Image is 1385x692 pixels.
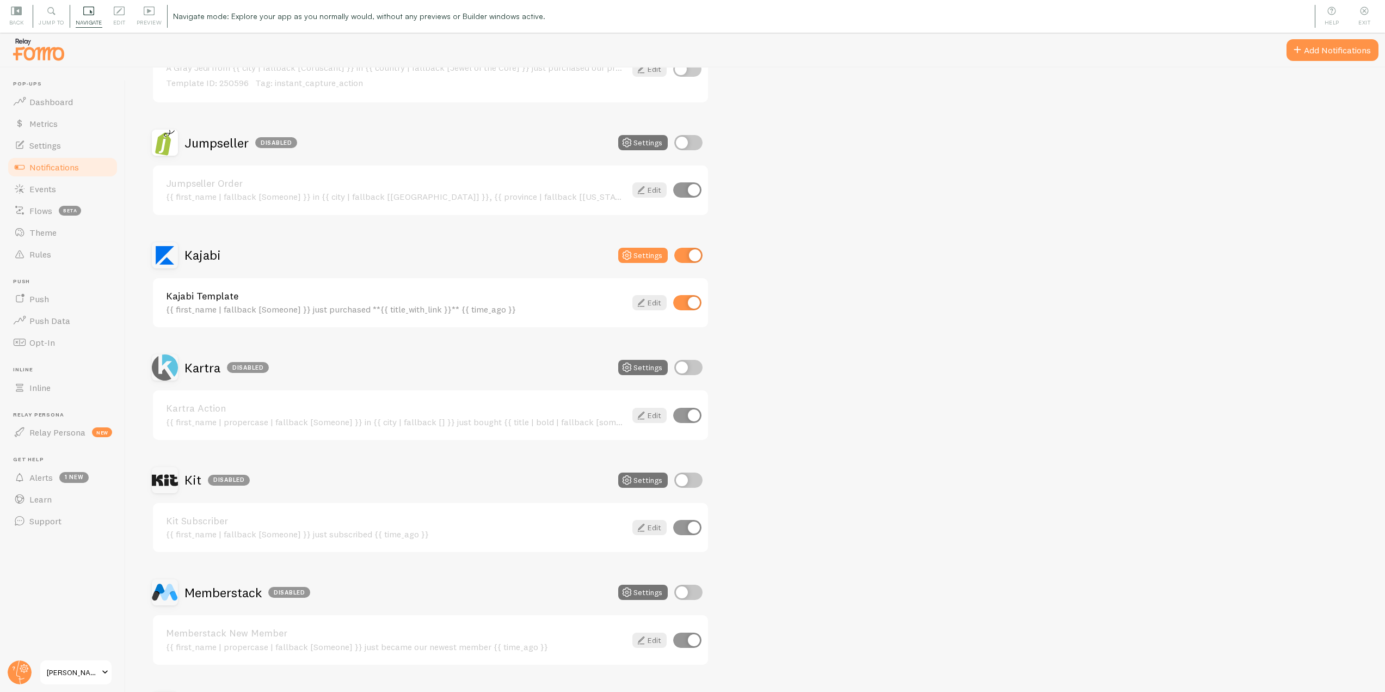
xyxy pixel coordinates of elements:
img: fomo-relay-logo-orange.svg [11,35,66,63]
span: Metrics [29,118,58,129]
span: 1 new [59,472,89,483]
a: Notifications [7,156,119,178]
h2: Kajabi [184,247,221,264]
a: Metrics [7,113,119,134]
span: Pop-ups [13,81,119,88]
img: Kartra [152,354,178,381]
a: Inline [7,377,119,399]
button: Settings [618,360,668,375]
a: Dashboard [7,91,119,113]
a: Kit Subscriber [166,516,626,526]
button: Settings [618,473,668,488]
span: Relay Persona [13,412,119,419]
a: Edit [632,633,667,648]
span: Settings [29,140,61,151]
img: Jumpseller [152,130,178,156]
a: Learn [7,488,119,510]
div: Disabled [268,587,310,598]
span: Events [29,183,56,194]
div: {{ first_name | fallback [Someone] }} just subscribed {{ time_ago }} [166,529,626,539]
a: Edit [632,62,667,77]
h2: Jumpseller [184,134,297,151]
a: Support [7,510,119,532]
img: Kit [152,467,178,493]
span: Theme [29,227,57,238]
a: Push Data [7,310,119,332]
span: Push [13,278,119,285]
span: Rules [29,249,51,260]
div: {{ first_name | propercase | fallback [Someone] }} just became our newest member {{ time_ago }} [166,642,626,652]
a: Events [7,178,119,200]
span: Opt-In [29,337,55,348]
span: Learn [29,494,52,505]
button: Settings [618,135,668,150]
span: Flows [29,205,52,216]
a: Rules [7,243,119,265]
a: Kajabi Template [166,291,626,301]
a: Edit [632,408,667,423]
span: Push Data [29,315,70,326]
span: Relay Persona [29,427,85,438]
div: {{ first_name | fallback [Someone] }} in {{ city | fallback [[GEOGRAPHIC_DATA]] }}, {{ province |... [166,192,626,201]
img: Memberstack [152,579,178,605]
div: Disabled [227,362,269,373]
span: Notifications [29,162,79,173]
a: Flows beta [7,200,119,222]
a: Edit [632,182,667,198]
span: Push [29,293,49,304]
a: Kartra Action [166,403,626,413]
h2: Memberstack [184,584,310,601]
h2: Kartra [184,359,269,376]
span: new [92,427,112,437]
a: Alerts 1 new [7,467,119,488]
a: Settings [7,134,119,156]
div: Disabled [208,475,250,486]
button: Settings [618,248,668,263]
a: [PERSON_NAME]-test-store [39,659,113,685]
a: Memberstack New Member [166,628,626,638]
h2: Kit [184,471,250,488]
span: Alerts [29,472,53,483]
div: {{ first_name | fallback [Someone] }} just purchased **{{ title_with_link }}** {{ time_ago }} [166,304,626,314]
span: Dashboard [29,96,73,107]
span: Inline [13,366,119,373]
a: Push [7,288,119,310]
span: Tag: instant_capture_action [255,77,363,88]
button: Settings [618,585,668,600]
a: Opt-In [7,332,119,353]
a: Edit [632,295,667,310]
a: Edit [632,520,667,535]
div: Disabled [255,137,297,148]
span: Support [29,516,61,526]
span: [PERSON_NAME]-test-store [47,666,99,679]
span: beta [59,206,81,216]
img: Kajabi [152,242,178,268]
a: Jumpseller Order [166,179,626,188]
span: Inline [29,382,51,393]
a: Relay Persona new [7,421,119,443]
a: Theme [7,222,119,243]
div: A Gray Jedi from {{ city | fallback [Coruscant] }} in {{ country | fallback [Jewel of the Core] }... [166,63,626,89]
span: Get Help [13,456,119,463]
div: {{ first_name | propercase | fallback [Someone] }} in {{ city | fallback [] }} just bought {{ tit... [166,417,626,427]
span: Template ID: 250596 [166,77,249,88]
